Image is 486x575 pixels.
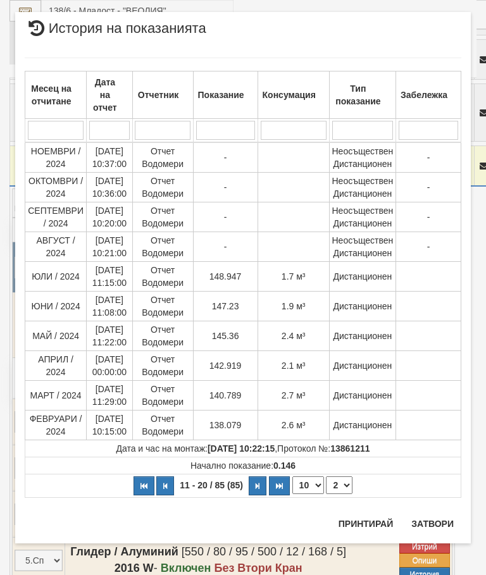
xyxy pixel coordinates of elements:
[177,480,246,490] span: 11 - 20 / 85 (85)
[116,443,275,454] span: Дата и час на монтаж:
[331,514,401,534] button: Принтирай
[25,292,87,321] td: ЮНИ / 2024
[25,71,87,119] th: Месец на отчитане: No sort applied, activate to apply an ascending sort
[209,420,242,430] span: 138.079
[427,152,430,163] span: -
[132,71,193,119] th: Отчетник: No sort applied, activate to apply an ascending sort
[427,242,430,252] span: -
[193,71,258,119] th: Показание: No sort applied, activate to apply an ascending sort
[292,476,324,494] select: Брой редове на страница
[404,514,461,534] button: Затвори
[224,152,227,163] span: -
[25,262,87,292] td: ЮЛИ / 2024
[329,202,396,232] td: Неосъществен Дистанционен
[209,390,242,400] span: 140.789
[329,411,396,440] td: Дистанционен
[282,361,306,371] span: 2.1 м³
[31,83,72,106] b: Месец на отчитане
[134,476,154,495] button: Първа страница
[209,271,242,281] span: 148.947
[329,381,396,411] td: Дистанционен
[25,173,87,202] td: ОКТОМВРИ / 2024
[396,71,461,119] th: Забележка: No sort applied, activate to apply an ascending sort
[132,321,193,351] td: Отчет Водомери
[212,301,239,311] span: 147.23
[209,361,242,371] span: 142.919
[427,182,430,192] span: -
[249,476,266,495] button: Следваща страница
[329,292,396,321] td: Дистанционен
[273,461,296,471] strong: 0.146
[138,90,178,100] b: Отчетник
[25,381,87,411] td: МАРТ / 2024
[87,351,132,381] td: [DATE] 00:00:00
[25,351,87,381] td: АПРИЛ / 2024
[87,142,132,173] td: [DATE] 10:37:00
[401,90,447,100] b: Забележка
[25,321,87,351] td: МАЙ / 2024
[87,71,132,119] th: Дата на отчет: No sort applied, activate to apply an ascending sort
[335,83,380,106] b: Тип показание
[87,202,132,232] td: [DATE] 10:20:00
[329,71,396,119] th: Тип показание: No sort applied, activate to apply an ascending sort
[329,232,396,262] td: Неосъществен Дистанционен
[427,212,430,222] span: -
[25,232,87,262] td: АВГУСТ / 2024
[25,22,206,45] span: История на показанията
[25,142,87,173] td: НОЕМВРИ / 2024
[269,476,290,495] button: Последна страница
[329,321,396,351] td: Дистанционен
[263,90,316,100] b: Консумация
[282,390,306,400] span: 2.7 м³
[208,443,275,454] strong: [DATE] 10:22:15
[156,476,174,495] button: Предишна страница
[282,420,306,430] span: 2.6 м³
[132,381,193,411] td: Отчет Водомери
[132,142,193,173] td: Отчет Водомери
[132,262,193,292] td: Отчет Водомери
[212,331,239,341] span: 145.36
[132,173,193,202] td: Отчет Водомери
[277,443,370,454] span: Протокол №:
[330,443,370,454] strong: 13861211
[198,90,244,100] b: Показание
[132,292,193,321] td: Отчет Водомери
[224,242,227,252] span: -
[25,440,461,457] td: ,
[132,202,193,232] td: Отчет Водомери
[224,212,227,222] span: -
[282,301,306,311] span: 1.9 м³
[87,262,132,292] td: [DATE] 11:15:00
[329,351,396,381] td: Дистанционен
[190,461,296,471] span: Начално показание:
[93,77,117,113] b: Дата на отчет
[224,182,227,192] span: -
[132,351,193,381] td: Отчет Водомери
[132,411,193,440] td: Отчет Водомери
[329,173,396,202] td: Неосъществен Дистанционен
[258,71,329,119] th: Консумация: No sort applied, activate to apply an ascending sort
[329,142,396,173] td: Неосъществен Дистанционен
[87,292,132,321] td: [DATE] 11:08:00
[132,232,193,262] td: Отчет Водомери
[25,411,87,440] td: ФЕВРУАРИ / 2024
[87,381,132,411] td: [DATE] 11:29:00
[87,321,132,351] td: [DATE] 11:22:00
[87,232,132,262] td: [DATE] 10:21:00
[329,262,396,292] td: Дистанционен
[87,173,132,202] td: [DATE] 10:36:00
[25,202,87,232] td: СЕПТЕМВРИ / 2024
[87,411,132,440] td: [DATE] 10:15:00
[282,331,306,341] span: 2.4 м³
[282,271,306,281] span: 1.7 м³
[326,476,352,494] select: Страница номер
